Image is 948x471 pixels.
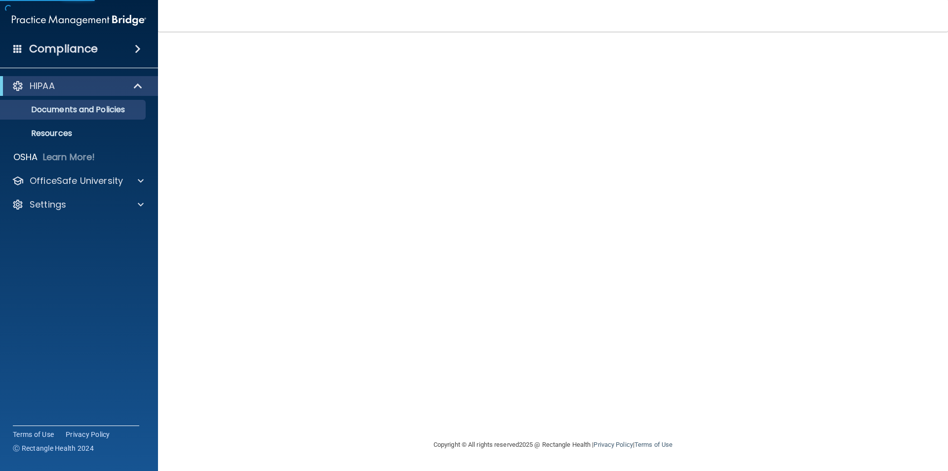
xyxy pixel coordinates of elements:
[66,429,110,439] a: Privacy Policy
[30,175,123,187] p: OfficeSafe University
[6,105,141,115] p: Documents and Policies
[634,441,672,448] a: Terms of Use
[12,80,143,92] a: HIPAA
[12,199,144,211] a: Settings
[13,443,94,453] span: Ⓒ Rectangle Health 2024
[13,429,54,439] a: Terms of Use
[12,175,144,187] a: OfficeSafe University
[12,10,146,30] img: PMB logo
[6,128,141,138] p: Resources
[373,429,733,461] div: Copyright © All rights reserved 2025 @ Rectangle Health | |
[30,80,55,92] p: HIPAA
[593,441,632,448] a: Privacy Policy
[29,42,98,56] h4: Compliance
[13,151,38,163] p: OSHA
[43,151,95,163] p: Learn More!
[30,199,66,211] p: Settings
